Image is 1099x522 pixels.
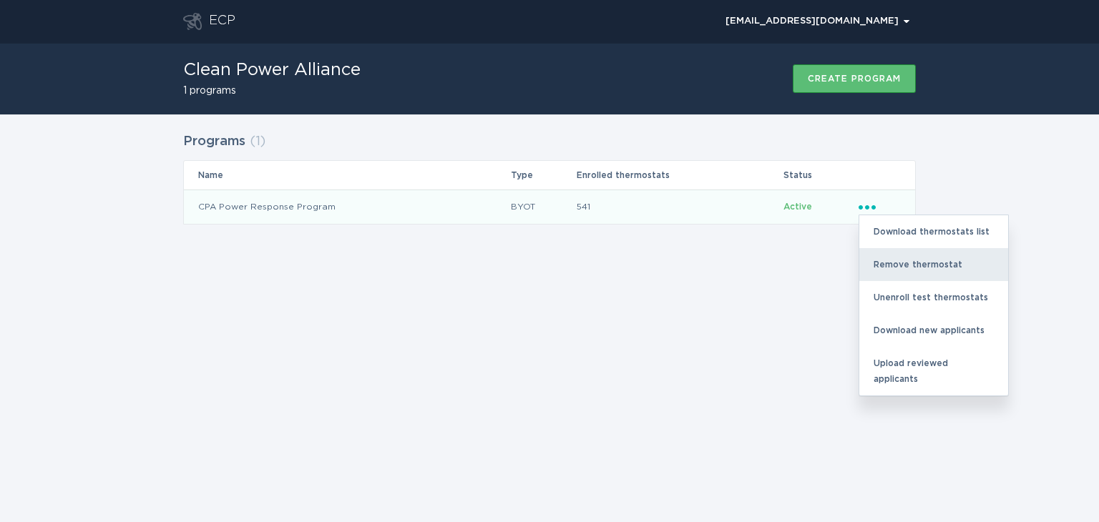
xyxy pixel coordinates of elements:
[783,202,812,211] span: Active
[859,215,1008,248] div: Download thermostats list
[719,11,916,32] div: Popover menu
[859,314,1008,347] div: Download new applicants
[510,189,576,224] td: BYOT
[184,189,915,224] tr: fd2e451e0dc94a948c9a569b0b3ccf5d
[250,135,265,148] span: ( 1 )
[576,161,783,189] th: Enrolled thermostats
[510,161,576,189] th: Type
[184,161,510,189] th: Name
[183,13,202,30] button: Go to dashboard
[183,129,245,154] h2: Programs
[183,61,361,79] h1: Clean Power Alliance
[859,347,1008,395] div: Upload reviewed applicants
[783,161,858,189] th: Status
[808,74,901,83] div: Create program
[184,189,510,224] td: CPA Power Response Program
[209,13,235,30] div: ECP
[793,64,916,93] button: Create program
[719,11,916,32] button: Open user account details
[859,248,1008,281] div: Remove thermostat
[576,189,783,224] td: 541
[726,17,909,26] div: [EMAIL_ADDRESS][DOMAIN_NAME]
[184,161,915,189] tr: Table Headers
[859,281,1008,314] div: Unenroll test thermostats
[183,86,361,96] h2: 1 programs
